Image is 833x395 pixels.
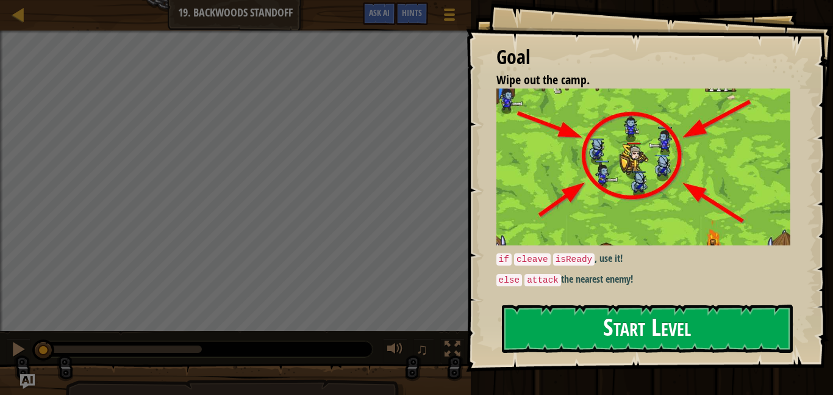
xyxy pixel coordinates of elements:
[363,2,396,25] button: Ask AI
[514,253,551,266] code: cleave
[502,305,793,353] button: Start Level
[440,338,465,363] button: Toggle fullscreen
[496,274,523,286] code: else
[383,338,407,363] button: Adjust volume
[496,252,790,266] p: , use it!
[481,71,787,89] li: Wipe out the camp.
[6,338,30,363] button: Ctrl + P: Pause
[413,338,434,363] button: ♫
[402,7,422,18] span: Hints
[524,274,561,286] code: attack
[496,71,590,88] span: Wipe out the camp.
[496,253,512,266] code: if
[496,89,790,245] img: Standoff
[496,43,790,71] div: Goal
[369,7,390,18] span: Ask AI
[434,2,465,31] button: Show game menu
[496,272,790,287] p: the nearest enemy!
[20,374,35,389] button: Ask AI
[553,253,595,266] code: isReady
[416,340,428,358] span: ♫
